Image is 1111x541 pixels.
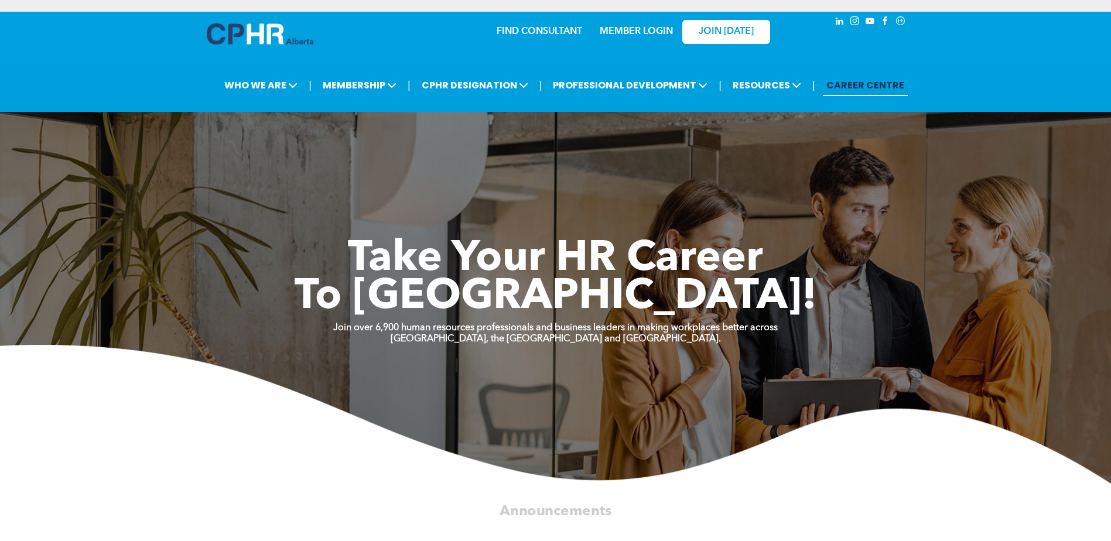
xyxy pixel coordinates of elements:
span: MEMBERSHIP [319,74,400,96]
span: WHO WE ARE [221,74,301,96]
a: MEMBER LOGIN [600,27,673,36]
span: PROFESSIONAL DEVELOPMENT [549,74,711,96]
li: | [309,73,312,97]
span: JOIN [DATE] [699,26,754,37]
a: linkedin [833,15,846,30]
li: | [539,73,542,97]
a: instagram [849,15,862,30]
li: | [408,73,411,97]
span: CPHR DESIGNATION [418,74,532,96]
span: RESOURCES [729,74,805,96]
a: FIND CONSULTANT [497,27,582,36]
strong: [GEOGRAPHIC_DATA], the [GEOGRAPHIC_DATA] and [GEOGRAPHIC_DATA]. [391,334,721,344]
a: JOIN [DATE] [682,20,770,44]
span: Announcements [500,504,611,518]
img: A blue and white logo for cp alberta [207,23,313,44]
a: facebook [879,15,892,30]
li: | [719,73,722,97]
strong: Join over 6,900 human resources professionals and business leaders in making workplaces better ac... [333,323,778,333]
a: Social network [894,15,907,30]
li: | [812,73,815,97]
span: To [GEOGRAPHIC_DATA]! [295,276,817,319]
span: Take Your HR Career [348,238,763,280]
a: youtube [864,15,877,30]
a: CAREER CENTRE [823,74,908,96]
